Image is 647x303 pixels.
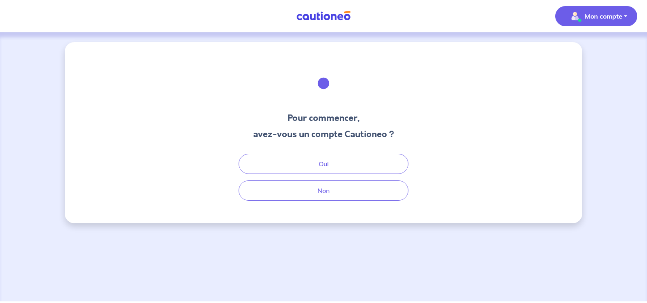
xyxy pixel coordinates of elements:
h3: Pour commencer, [253,112,394,125]
h3: avez-vous un compte Cautioneo ? [253,128,394,141]
img: illu_welcome.svg [302,61,345,105]
button: Non [239,180,408,201]
p: Mon compte [585,11,622,21]
button: illu_account_valid_menu.svgMon compte [555,6,637,26]
button: Oui [239,154,408,174]
img: Cautioneo [293,11,354,21]
img: illu_account_valid_menu.svg [569,10,581,23]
